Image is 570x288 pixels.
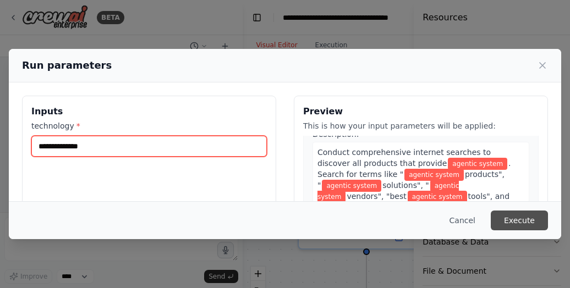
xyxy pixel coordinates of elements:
[303,120,539,131] p: This is how your input parameters will be applied:
[317,180,459,203] span: Variable: technology
[31,105,267,118] h3: Inputs
[31,120,267,131] label: technology
[441,211,484,230] button: Cancel
[347,192,406,201] span: vendors", "best
[22,58,112,73] h2: Run parameters
[303,105,539,118] h3: Preview
[448,158,507,170] span: Variable: technology
[408,191,467,203] span: Variable: technology
[491,211,548,230] button: Execute
[317,148,491,168] span: Conduct comprehensive internet searches to discover all products that provide
[322,180,381,192] span: Variable: technology
[404,169,464,181] span: Variable: technology
[382,181,429,190] span: solutions", "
